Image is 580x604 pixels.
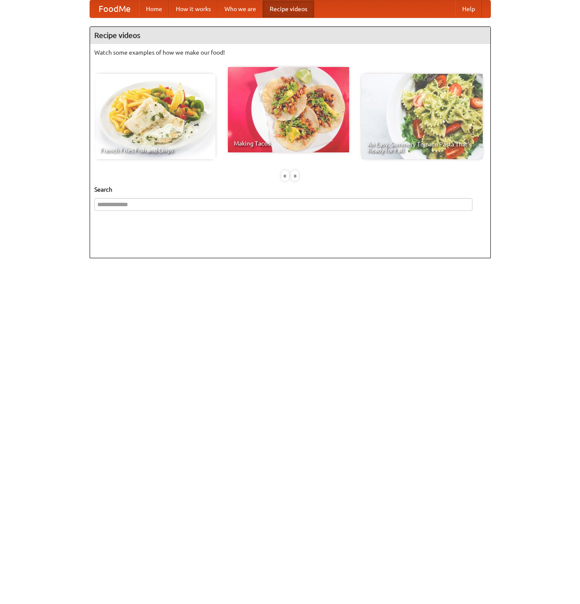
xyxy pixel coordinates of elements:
[234,140,343,146] span: Making Tacos
[90,27,490,44] h4: Recipe videos
[361,74,483,159] a: An Easy, Summery Tomato Pasta That's Ready for Fall
[94,48,486,57] p: Watch some examples of how we make our food!
[100,147,210,153] span: French Fries Fish and Chips
[228,67,349,152] a: Making Tacos
[218,0,263,18] a: Who we are
[367,141,477,153] span: An Easy, Summery Tomato Pasta That's Ready for Fall
[94,74,216,159] a: French Fries Fish and Chips
[281,170,289,181] div: «
[90,0,139,18] a: FoodMe
[263,0,314,18] a: Recipe videos
[169,0,218,18] a: How it works
[139,0,169,18] a: Home
[455,0,482,18] a: Help
[291,170,299,181] div: »
[94,185,486,194] h5: Search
